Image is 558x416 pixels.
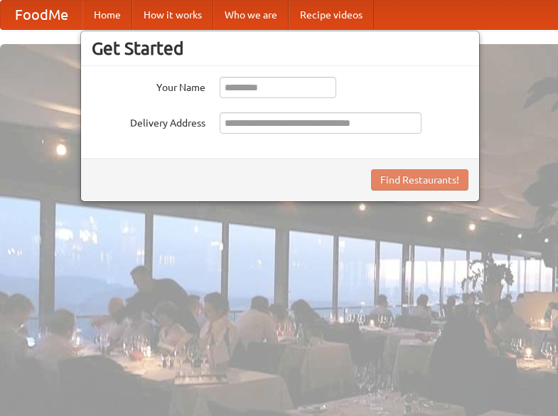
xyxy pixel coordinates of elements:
[132,1,213,29] a: How it works
[92,77,205,95] label: Your Name
[92,38,468,59] h3: Get Started
[82,1,132,29] a: Home
[371,169,468,191] button: Find Restaurants!
[1,1,82,29] a: FoodMe
[289,1,374,29] a: Recipe videos
[92,112,205,130] label: Delivery Address
[213,1,289,29] a: Who we are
